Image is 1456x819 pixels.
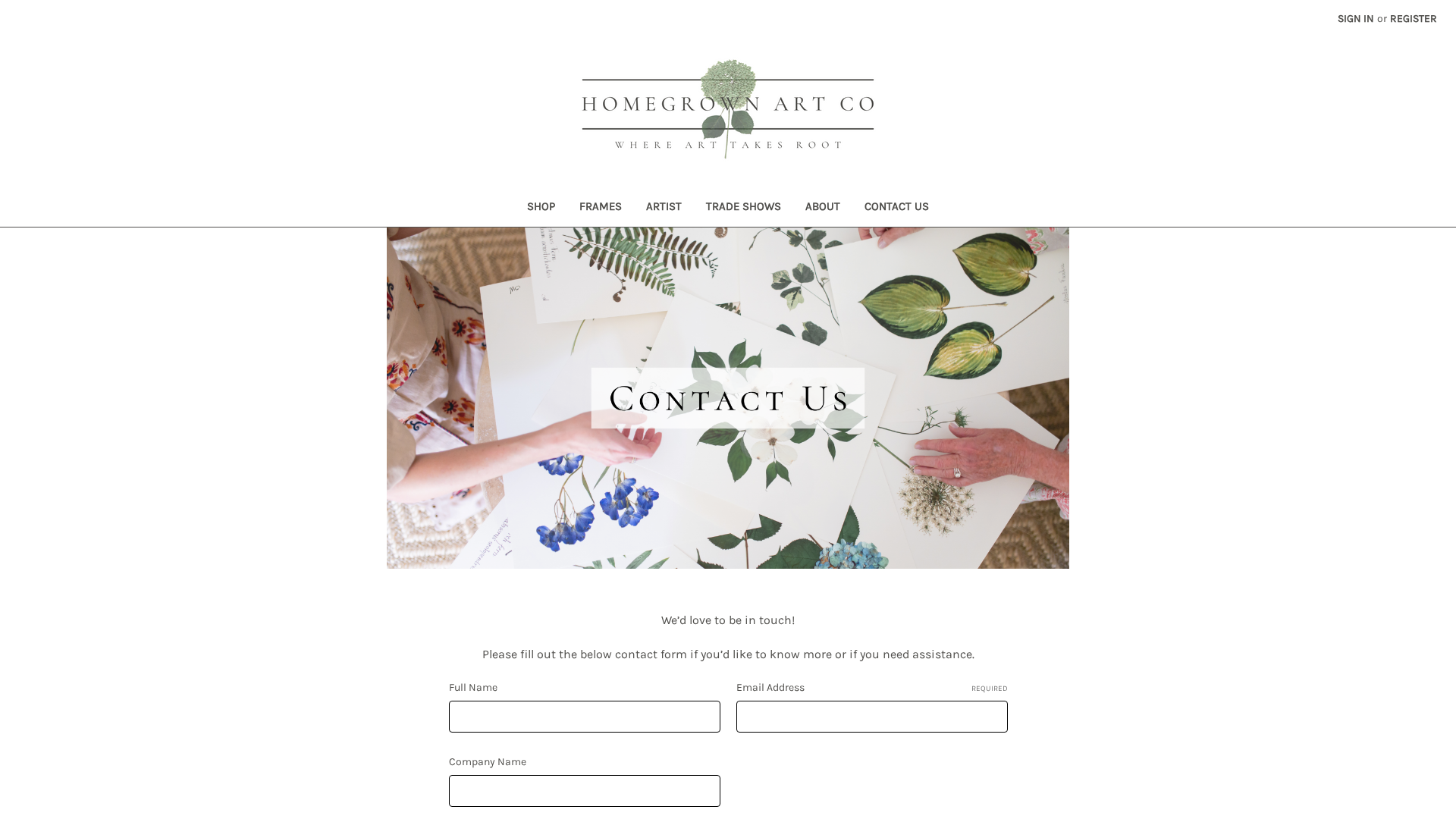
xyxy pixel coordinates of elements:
[971,683,1008,695] small: Required
[634,190,694,227] a: Artist
[793,190,852,227] a: About
[852,190,941,227] a: Contact Us
[1376,11,1389,27] span: or
[449,679,720,695] label: Full Name
[482,647,974,661] font: Please fill out the below contact form if you’d like to know more or if you need assistance.
[567,190,634,227] a: Frames
[515,190,567,227] a: Shop
[661,613,795,627] font: We’d love to be in touch!
[736,679,1008,695] label: Email Address
[694,190,793,227] a: Trade Shows
[557,42,899,179] img: HOMEGROWN ART CO
[449,754,720,770] label: Company Name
